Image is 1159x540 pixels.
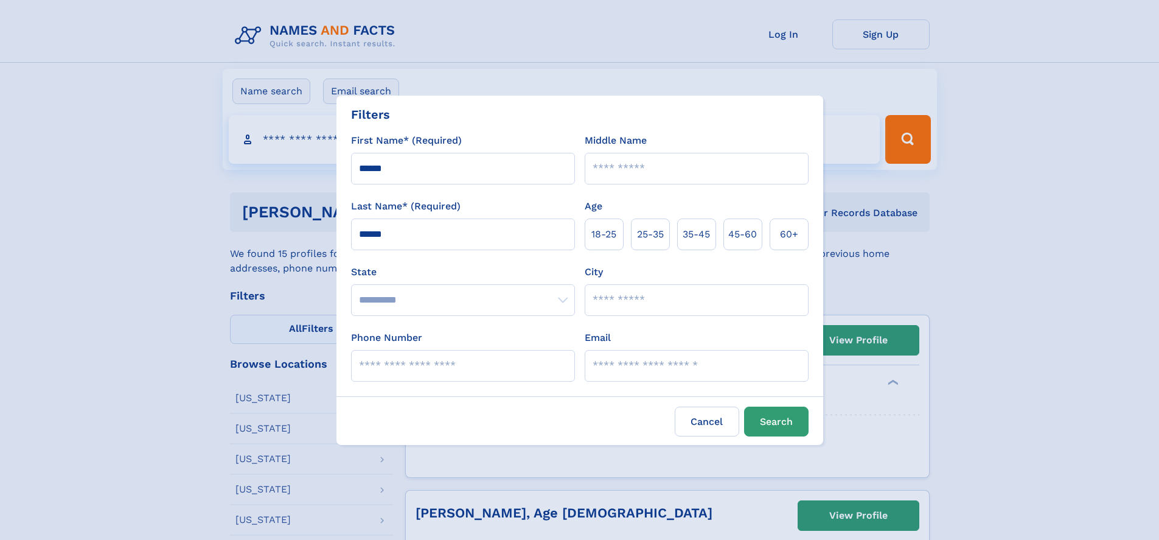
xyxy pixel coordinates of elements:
label: City [585,265,603,279]
label: Phone Number [351,331,422,345]
span: 35‑45 [683,227,710,242]
label: First Name* (Required) [351,133,462,148]
label: Last Name* (Required) [351,199,461,214]
span: 60+ [780,227,798,242]
label: Email [585,331,611,345]
label: Age [585,199,602,214]
div: Filters [351,105,390,124]
button: Search [744,407,809,437]
span: 45‑60 [728,227,757,242]
span: 18‑25 [591,227,616,242]
label: Middle Name [585,133,647,148]
label: Cancel [675,407,739,437]
label: State [351,265,575,279]
span: 25‑35 [637,227,664,242]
